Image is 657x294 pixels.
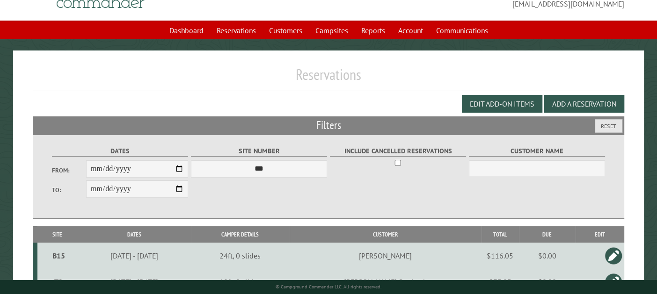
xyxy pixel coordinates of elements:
[519,243,576,269] td: $0.00
[356,22,391,39] a: Reports
[482,226,519,243] th: Total
[519,226,576,243] th: Due
[431,22,494,39] a: Communications
[52,186,86,194] label: To:
[330,146,466,157] label: Include Cancelled Reservations
[191,226,290,243] th: Camper Details
[41,251,76,260] div: B15
[41,277,76,287] div: T2
[52,166,86,175] label: From:
[595,119,622,133] button: Reset
[290,243,482,269] td: [PERSON_NAME]
[37,226,77,243] th: Site
[393,22,429,39] a: Account
[310,22,354,39] a: Campsites
[33,116,624,134] h2: Filters
[482,243,519,269] td: $116.05
[33,65,624,91] h1: Reservations
[191,243,290,269] td: 24ft, 0 slides
[462,95,542,113] button: Edit Add-on Items
[576,226,624,243] th: Edit
[191,146,327,157] label: Site Number
[469,146,605,157] label: Customer Name
[78,226,191,243] th: Dates
[544,95,624,113] button: Add a Reservation
[276,284,381,290] small: © Campground Commander LLC. All rights reserved.
[290,226,482,243] th: Customer
[79,251,190,260] div: [DATE] - [DATE]
[164,22,209,39] a: Dashboard
[79,277,190,287] div: [DATE] - [DATE]
[52,146,188,157] label: Dates
[211,22,262,39] a: Reservations
[263,22,308,39] a: Customers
